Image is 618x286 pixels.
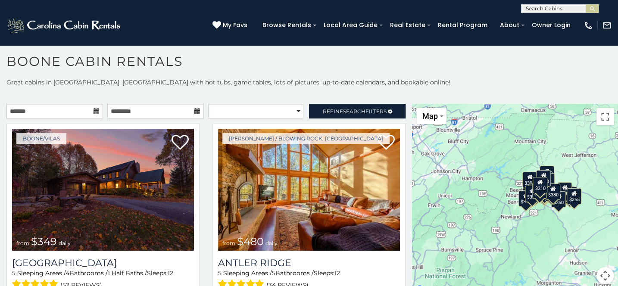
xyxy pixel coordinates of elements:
span: 12 [168,269,173,277]
span: 1 Half Baths / [108,269,147,277]
div: $350 [551,191,566,208]
a: Local Area Guide [319,19,382,32]
a: Boone/Vilas [16,133,66,144]
span: 5 [12,269,16,277]
span: Search [343,108,365,115]
img: Antler Ridge [218,129,400,251]
img: mail-regular-white.png [602,21,612,30]
button: Map camera controls [596,267,614,284]
div: $315 [537,185,552,201]
a: Browse Rentals [258,19,315,32]
div: $325 [525,185,540,202]
img: phone-regular-white.png [584,21,593,30]
div: $305 [522,171,537,188]
span: $349 [31,235,57,248]
a: RefineSearchFilters [309,104,406,118]
h3: Diamond Creek Lodge [12,257,194,269]
div: $375 [518,190,533,206]
a: [PERSON_NAME] / Blowing Rock, [GEOGRAPHIC_DATA] [222,133,390,144]
div: $355 [567,188,581,205]
span: 5 [272,269,275,277]
span: Map [422,112,438,121]
a: [GEOGRAPHIC_DATA] [12,257,194,269]
span: from [16,240,29,246]
a: Add to favorites [172,134,189,152]
span: 5 [218,269,222,277]
span: $480 [237,235,264,248]
a: About [496,19,524,32]
button: Change map style [416,108,446,124]
span: daily [59,240,71,246]
div: $930 [557,182,572,199]
div: $320 [536,170,551,186]
a: My Favs [212,21,250,30]
div: $380 [546,183,560,199]
span: from [222,240,235,246]
div: $225 [532,182,547,199]
a: Owner Login [527,19,575,32]
div: $210 [533,177,547,193]
span: 4 [66,269,69,277]
a: Antler Ridge from $480 daily [218,129,400,251]
a: Diamond Creek Lodge from $349 daily [12,129,194,251]
a: Rental Program [434,19,492,32]
div: $525 [540,165,554,182]
span: Refine Filters [323,108,387,115]
span: daily [265,240,278,246]
a: Real Estate [386,19,430,32]
img: White-1-2.png [6,17,123,34]
span: 12 [334,269,340,277]
a: Antler Ridge [218,257,400,269]
img: Diamond Creek Lodge [12,129,194,251]
span: My Favs [223,21,247,30]
button: Toggle fullscreen view [596,108,614,125]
